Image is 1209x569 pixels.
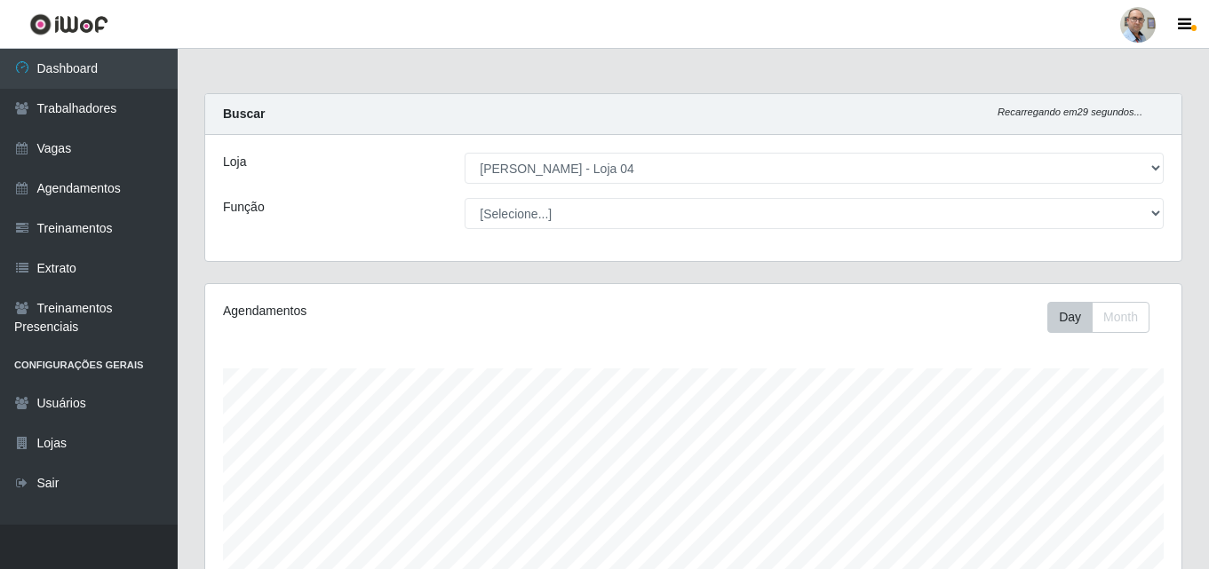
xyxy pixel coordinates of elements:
[1047,302,1093,333] button: Day
[223,302,600,320] div: Agendamentos
[1047,302,1149,333] div: First group
[29,13,108,36] img: CoreUI Logo
[223,153,246,171] label: Loja
[1047,302,1164,333] div: Toolbar with button groups
[223,198,265,217] label: Função
[223,107,265,121] strong: Buscar
[1092,302,1149,333] button: Month
[998,107,1142,117] i: Recarregando em 29 segundos...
